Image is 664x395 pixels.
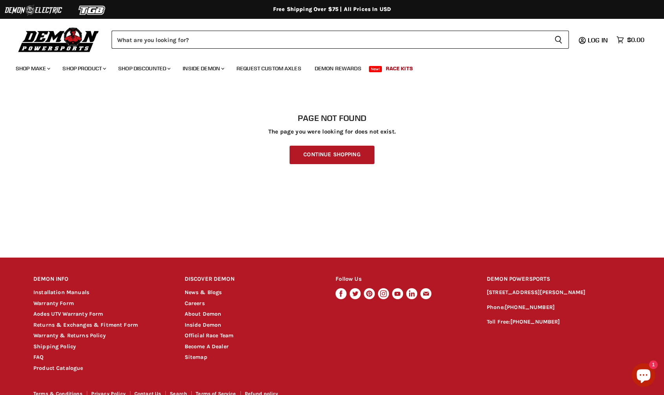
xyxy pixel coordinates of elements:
[16,26,102,53] img: Demon Powersports
[57,60,111,77] a: Shop Product
[63,3,122,18] img: TGB Logo 2
[33,128,631,135] p: The page you were looking for does not exist.
[33,270,170,289] h2: DEMON INFO
[510,318,560,325] a: [PHONE_NUMBER]
[487,270,631,289] h2: DEMON POWERSPORTS
[112,31,548,49] input: Search
[584,37,613,44] a: Log in
[380,60,419,77] a: Race Kits
[290,146,374,164] a: Continue Shopping
[627,36,644,44] span: $0.00
[185,322,222,328] a: Inside Demon
[4,3,63,18] img: Demon Electric Logo 2
[33,343,76,350] a: Shipping Policy
[112,31,569,49] form: Product
[33,322,138,328] a: Returns & Exchanges & Fitment Form
[309,60,367,77] a: Demon Rewards
[33,300,74,307] a: Warranty Form
[231,60,307,77] a: Request Custom Axles
[487,288,631,297] p: [STREET_ADDRESS][PERSON_NAME]
[185,311,222,317] a: About Demon
[185,289,222,296] a: News & Blogs
[33,311,103,317] a: Aodes UTV Warranty Form
[185,343,229,350] a: Become A Dealer
[588,36,608,44] span: Log in
[185,270,321,289] h2: DISCOVER DEMON
[10,57,642,77] ul: Main menu
[487,318,631,327] p: Toll Free:
[548,31,569,49] button: Search
[33,113,631,123] h1: Page not found
[33,289,89,296] a: Installation Manuals
[18,6,646,13] div: Free Shipping Over $75 | All Prices In USD
[505,304,555,311] a: [PHONE_NUMBER]
[10,60,55,77] a: Shop Make
[112,60,175,77] a: Shop Discounted
[177,60,229,77] a: Inside Demon
[369,66,382,72] span: New!
[33,354,44,360] a: FAQ
[629,363,658,389] inbox-online-store-chat: Shopify online store chat
[185,354,207,360] a: Sitemap
[336,270,472,289] h2: Follow Us
[185,300,205,307] a: Careers
[33,365,83,371] a: Product Catalogue
[33,332,106,339] a: Warranty & Returns Policy
[185,332,234,339] a: Official Race Team
[487,303,631,312] p: Phone:
[613,34,648,46] a: $0.00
